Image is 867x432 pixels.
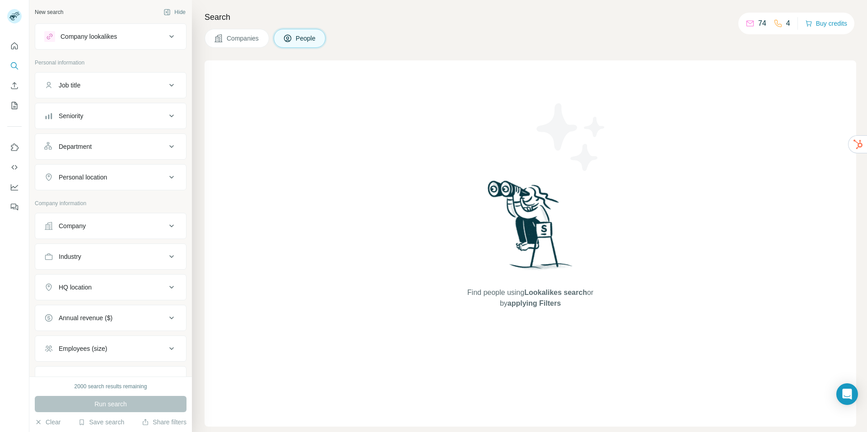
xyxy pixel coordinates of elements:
[227,34,260,43] span: Companies
[7,38,22,54] button: Quick start
[524,289,587,296] span: Lookalikes search
[786,18,790,29] p: 4
[35,136,186,157] button: Department
[35,59,186,67] p: Personal information
[7,139,22,156] button: Use Surfe on LinkedIn
[531,97,612,178] img: Surfe Illustration - Stars
[35,26,186,47] button: Company lookalikes
[35,74,186,96] button: Job title
[142,418,186,427] button: Share filters
[61,32,117,41] div: Company lookalikes
[296,34,317,43] span: People
[758,18,766,29] p: 74
[59,142,92,151] div: Department
[59,81,80,90] div: Job title
[7,179,22,195] button: Dashboard
[805,17,847,30] button: Buy credits
[7,199,22,215] button: Feedback
[35,166,186,188] button: Personal location
[59,111,83,120] div: Seniority
[59,344,107,353] div: Employees (size)
[59,173,107,182] div: Personal location
[59,252,81,261] div: Industry
[458,287,602,309] span: Find people using or by
[7,97,22,114] button: My lists
[7,159,22,175] button: Use Surfe API
[35,276,186,298] button: HQ location
[35,418,61,427] button: Clear
[59,375,96,384] div: Technologies
[7,78,22,94] button: Enrich CSV
[35,338,186,359] button: Employees (size)
[508,299,561,307] span: applying Filters
[59,221,86,230] div: Company
[7,58,22,74] button: Search
[157,5,192,19] button: Hide
[75,382,147,391] div: 2000 search results remaining
[484,178,578,279] img: Surfe Illustration - Woman searching with binoculars
[35,8,63,16] div: New search
[59,283,92,292] div: HQ location
[35,246,186,267] button: Industry
[35,368,186,390] button: Technologies
[35,215,186,237] button: Company
[836,383,858,405] div: Open Intercom Messenger
[78,418,124,427] button: Save search
[59,313,112,322] div: Annual revenue ($)
[205,11,856,23] h4: Search
[35,105,186,127] button: Seniority
[35,199,186,207] p: Company information
[35,307,186,329] button: Annual revenue ($)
